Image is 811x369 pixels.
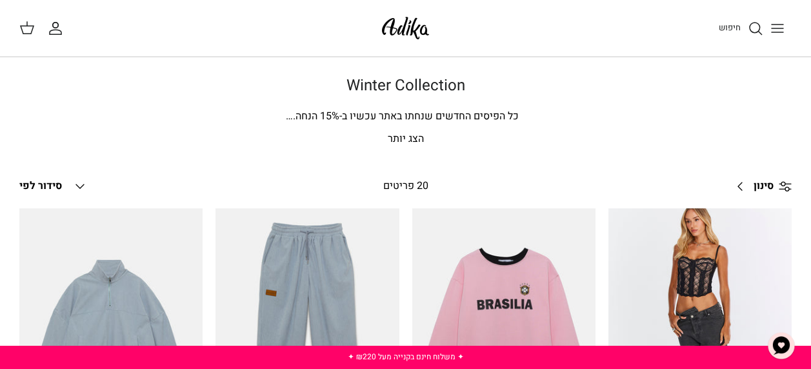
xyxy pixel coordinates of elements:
[19,77,792,95] h1: Winter Collection
[48,21,68,36] a: החשבון שלי
[378,13,433,43] img: Adika IL
[286,108,339,124] span: % הנחה.
[339,108,519,124] span: כל הפיסים החדשים שנחתו באתר עכשיו ב-
[19,172,88,201] button: סידור לפי
[763,14,792,43] button: Toggle menu
[754,178,774,195] span: סינון
[19,178,62,194] span: סידור לפי
[762,326,801,365] button: צ'אט
[728,171,792,202] a: סינון
[320,108,332,124] span: 15
[310,178,501,195] div: 20 פריטים
[719,21,741,34] span: חיפוש
[719,21,763,36] a: חיפוש
[348,351,464,363] a: ✦ משלוח חינם בקנייה מעל ₪220 ✦
[19,131,792,148] p: הצג יותר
